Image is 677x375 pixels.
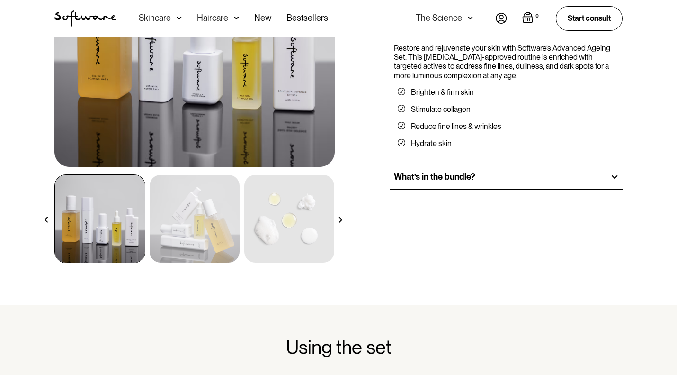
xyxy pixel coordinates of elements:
div: Skincare [139,13,171,23]
h2: What’s in the bundle? [394,172,475,182]
li: Brighten & firm skin [398,88,615,97]
a: Open empty cart [522,12,541,25]
img: arrow down [234,13,239,23]
img: arrow down [468,13,473,23]
a: Start consult [556,6,623,30]
h2: Using the set [54,336,623,358]
img: Software Logo [54,10,116,27]
div: Haircare [197,13,228,23]
img: arrow down [177,13,182,23]
img: arrow left [43,217,49,223]
div: 0 [534,12,541,20]
div: The Science [416,13,462,23]
li: Stimulate collagen [398,105,615,114]
li: Hydrate skin [398,139,615,148]
li: Reduce fine lines & wrinkles [398,122,615,131]
p: Restore and rejuvenate your skin with Software’s Advanced Ageing Set. This [MEDICAL_DATA]-approve... [394,44,615,80]
img: arrow right [338,217,344,223]
a: home [54,10,116,27]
